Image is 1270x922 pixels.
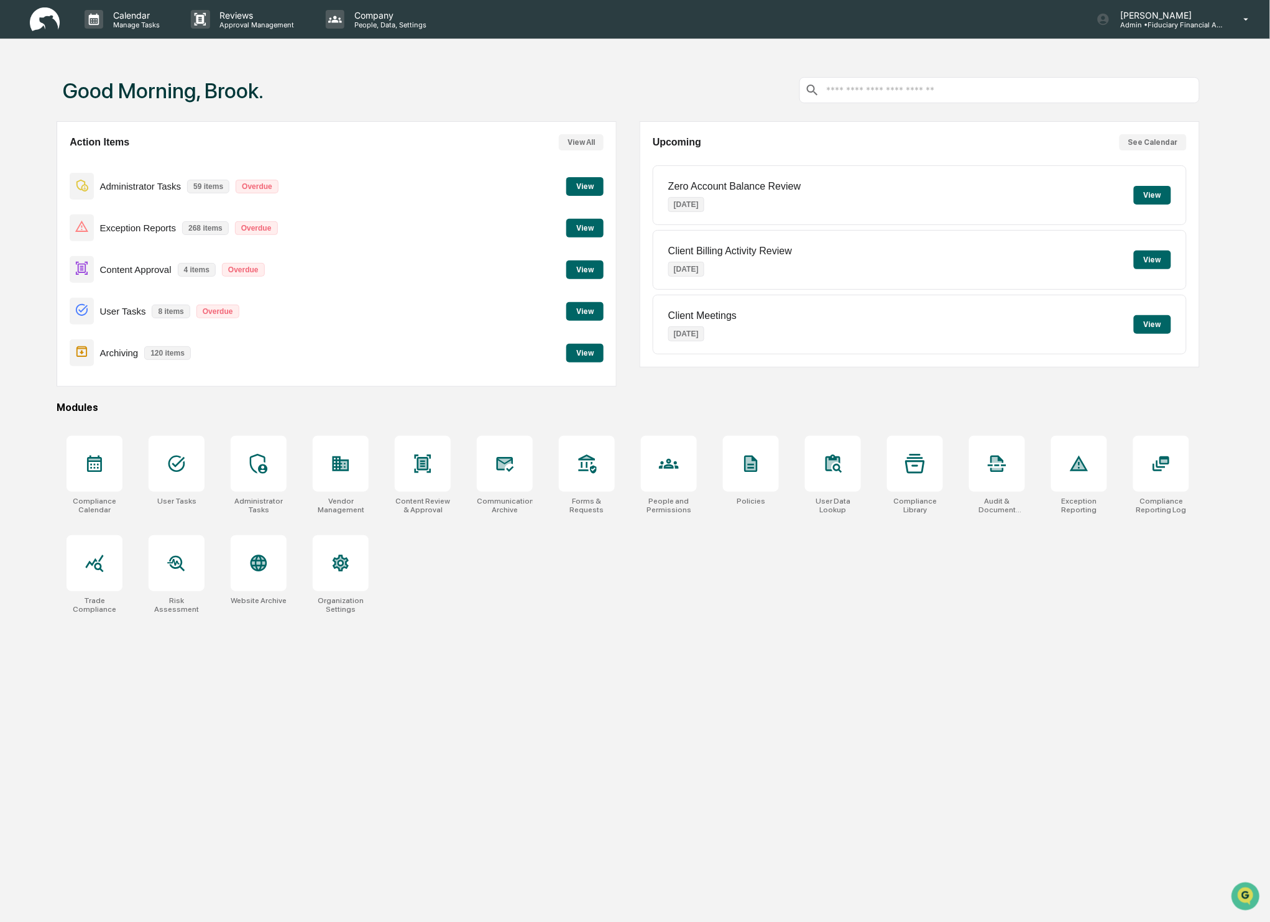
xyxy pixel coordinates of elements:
div: User Data Lookup [805,497,861,514]
p: Overdue [222,263,265,277]
h2: Upcoming [653,137,701,148]
span: Data Lookup [25,180,78,193]
span: Pylon [124,211,150,220]
p: Zero Account Balance Review [668,181,801,192]
button: Start new chat [211,99,226,114]
div: Policies [737,497,765,505]
div: We're available if you need us! [42,108,157,118]
div: Trade Compliance [67,596,122,614]
div: Compliance Calendar [67,497,122,514]
button: View [566,344,604,362]
button: See Calendar [1120,134,1187,150]
a: 🖐️Preclearance [7,152,85,174]
button: View [566,260,604,279]
img: logo [30,7,60,32]
div: Exception Reporting [1051,497,1107,514]
p: Exception Reports [100,223,177,233]
div: Website Archive [231,596,287,605]
p: 59 items [187,180,229,193]
p: Content Approval [100,264,172,275]
a: View [566,221,604,233]
h1: Good Morning, Brook. [63,78,264,103]
div: Administrator Tasks [231,497,287,514]
p: How can we help? [12,26,226,46]
p: 120 items [144,346,191,360]
button: View All [559,134,604,150]
div: People and Permissions [641,497,697,514]
a: View [566,263,604,275]
div: Content Review & Approval [395,497,451,514]
div: Audit & Document Logs [969,497,1025,514]
button: View [566,177,604,196]
a: View [566,305,604,316]
div: Modules [57,402,1200,413]
p: Approval Management [210,21,301,29]
p: User Tasks [100,306,146,316]
div: 🗄️ [90,158,100,168]
p: 8 items [152,305,190,318]
p: Administrator Tasks [100,181,182,191]
p: Overdue [235,221,278,235]
div: Vendor Management [313,497,369,514]
span: Attestations [103,157,154,169]
p: Client Billing Activity Review [668,246,792,257]
p: [DATE] [668,326,704,341]
button: View [1134,315,1171,334]
a: Powered byPylon [88,210,150,220]
div: User Tasks [157,497,196,505]
p: Overdue [196,305,239,318]
p: Reviews [210,10,301,21]
a: View [566,180,604,191]
p: [DATE] [668,197,704,212]
a: View [566,346,604,358]
div: Forms & Requests [559,497,615,514]
p: Admin • Fiduciary Financial Advisors [1110,21,1226,29]
button: View [566,219,604,237]
p: Company [344,10,433,21]
p: Client Meetings [668,310,737,321]
p: Manage Tasks [103,21,166,29]
p: 268 items [182,221,229,235]
div: 🖐️ [12,158,22,168]
div: Compliance Reporting Log [1133,497,1189,514]
div: 🔎 [12,182,22,191]
div: Risk Assessment [149,596,205,614]
p: 4 items [178,263,216,277]
p: People, Data, Settings [344,21,433,29]
p: Calendar [103,10,166,21]
button: View [1134,186,1171,205]
h2: Action Items [70,137,129,148]
p: Overdue [236,180,278,193]
button: View [566,302,604,321]
a: 🗄️Attestations [85,152,159,174]
button: View [1134,251,1171,269]
img: 1746055101610-c473b297-6a78-478c-a979-82029cc54cd1 [12,95,35,118]
p: [PERSON_NAME] [1110,10,1226,21]
p: [DATE] [668,262,704,277]
div: Start new chat [42,95,204,108]
p: Archiving [100,348,139,358]
span: Preclearance [25,157,80,169]
div: Compliance Library [887,497,943,514]
iframe: Open customer support [1230,881,1264,915]
a: 🔎Data Lookup [7,175,83,198]
div: Communications Archive [477,497,533,514]
div: Organization Settings [313,596,369,614]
